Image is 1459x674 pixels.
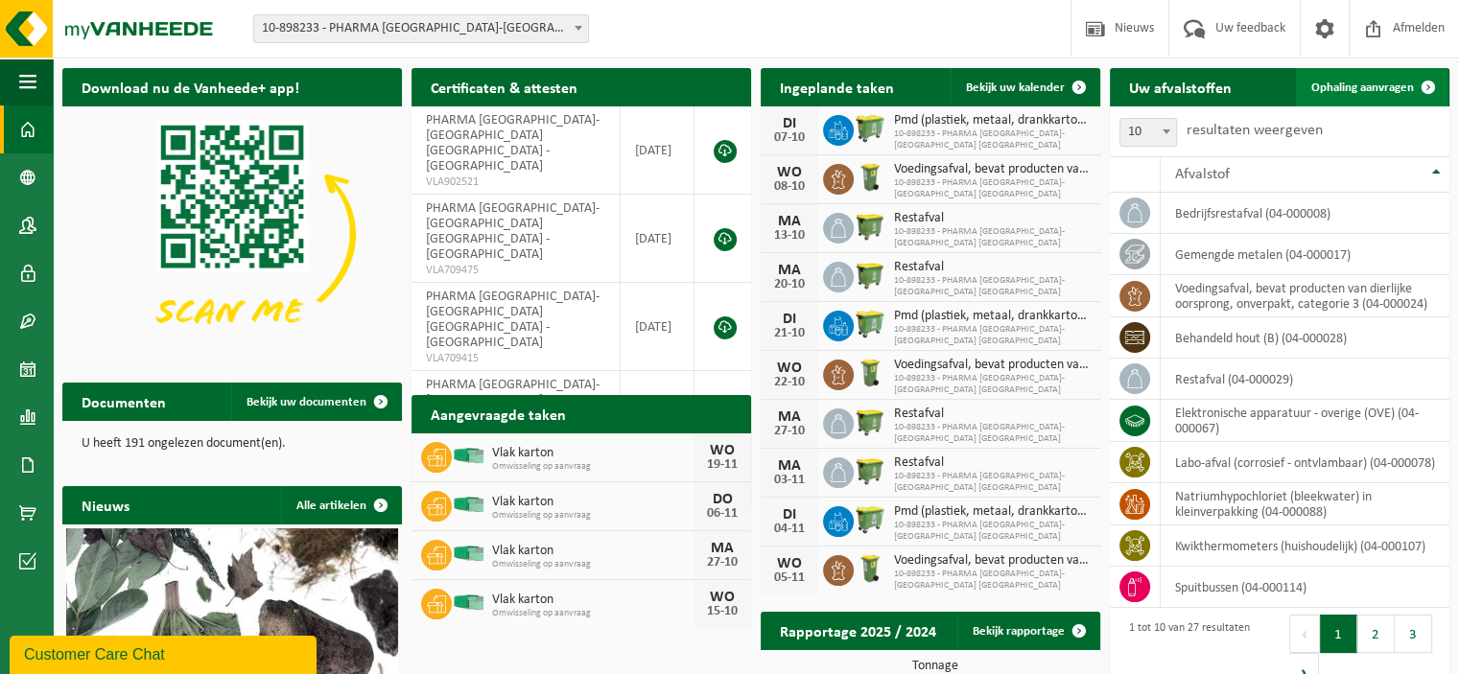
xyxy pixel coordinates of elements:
span: Omwisseling op aanvraag [492,510,694,522]
div: DI [770,507,809,523]
td: behandeld hout (B) (04-000028) [1161,317,1449,359]
div: 06-11 [703,507,741,521]
span: 10-898233 - PHARMA [GEOGRAPHIC_DATA]-[GEOGRAPHIC_DATA] [GEOGRAPHIC_DATA] [894,520,1091,543]
div: 08-10 [770,180,809,194]
img: HK-XP-30-GN-00 [452,545,484,562]
td: restafval (04-000029) [1161,359,1449,400]
div: 07-10 [770,131,809,145]
div: DO [703,492,741,507]
div: 19-11 [703,458,741,472]
span: PHARMA [GEOGRAPHIC_DATA]-[GEOGRAPHIC_DATA] [GEOGRAPHIC_DATA] - [GEOGRAPHIC_DATA] [426,290,600,350]
img: WB-1100-HPE-GN-51 [854,210,886,243]
h2: Certificaten & attesten [412,68,597,105]
img: HK-XP-30-GN-00 [452,447,484,464]
div: 05-11 [770,571,809,585]
div: MA [770,409,809,425]
div: WO [770,556,809,571]
img: HK-XP-30-GN-00 [452,496,484,513]
span: 10-898233 - PHARMA [GEOGRAPHIC_DATA]-[GEOGRAPHIC_DATA] [GEOGRAPHIC_DATA] [894,177,1091,200]
h2: Aangevraagde taken [412,395,585,432]
img: WB-0660-HPE-GN-50 [854,308,886,340]
div: WO [770,360,809,376]
a: Bekijk rapportage [957,612,1098,650]
img: HK-XP-30-GN-00 [452,593,484,611]
a: Ophaling aanvragen [1296,68,1447,106]
span: Omwisseling op aanvraag [492,559,694,570]
div: MA [770,214,809,229]
span: Omwisseling op aanvraag [492,461,694,473]
label: resultaten weergeven [1187,123,1323,138]
td: natriumhypochloriet (bleekwater) in kleinverpakking (04-000088) [1161,483,1449,525]
img: WB-0140-HPE-GN-50 [854,161,886,194]
div: MA [770,263,809,278]
span: Afvalstof [1175,167,1230,182]
td: [DATE] [621,195,694,283]
td: [DATE] [621,283,694,371]
span: 10 [1119,118,1177,147]
button: Previous [1289,615,1320,653]
img: WB-0140-HPE-GN-50 [854,357,886,389]
button: 2 [1357,615,1395,653]
span: PHARMA [GEOGRAPHIC_DATA]-[GEOGRAPHIC_DATA] [GEOGRAPHIC_DATA] - [GEOGRAPHIC_DATA] [426,378,600,438]
div: 27-10 [703,556,741,569]
button: 3 [1395,615,1432,653]
span: 10-898233 - PHARMA [GEOGRAPHIC_DATA]-[GEOGRAPHIC_DATA] [GEOGRAPHIC_DATA] [894,226,1091,249]
div: 13-10 [770,229,809,243]
span: Bekijk uw kalender [966,81,1065,94]
img: WB-1100-HPE-GN-51 [854,259,886,291]
span: Restafval [894,211,1091,226]
img: WB-1100-HPE-GN-51 [854,454,886,487]
td: gemengde metalen (04-000017) [1161,234,1449,275]
h2: Uw afvalstoffen [1110,68,1251,105]
span: Pmd (plastiek, metaal, drankkartons) (bedrijven) [894,113,1091,128]
div: MA [703,541,741,556]
div: WO [703,590,741,605]
div: WO [770,165,809,180]
span: Voedingsafval, bevat producten van dierlijke oorsprong, onverpakt, categorie 3 [894,358,1091,373]
span: Pmd (plastiek, metaal, drankkartons) (bedrijven) [894,309,1091,324]
span: Restafval [894,455,1091,471]
span: VLA709475 [426,263,605,278]
div: 20-10 [770,278,809,291]
td: voedingsafval, bevat producten van dierlijke oorsprong, onverpakt, categorie 3 (04-000024) [1161,275,1449,317]
span: PHARMA [GEOGRAPHIC_DATA]-[GEOGRAPHIC_DATA] [GEOGRAPHIC_DATA] - [GEOGRAPHIC_DATA] [426,113,600,174]
div: 03-11 [770,474,809,487]
span: Restafval [894,260,1091,275]
span: Voedingsafval, bevat producten van dierlijke oorsprong, onverpakt, categorie 3 [894,162,1091,177]
img: WB-0140-HPE-GN-50 [854,552,886,585]
img: WB-0660-HPE-GN-50 [854,503,886,536]
h2: Nieuws [62,486,149,523]
button: 1 [1320,615,1357,653]
span: Restafval [894,407,1091,422]
div: WO [703,443,741,458]
span: Omwisseling op aanvraag [492,608,694,619]
span: 10-898233 - PHARMA [GEOGRAPHIC_DATA]-[GEOGRAPHIC_DATA] [GEOGRAPHIC_DATA] [894,128,1091,151]
h2: Ingeplande taken [761,68,913,105]
span: 10-898233 - PHARMA [GEOGRAPHIC_DATA]-[GEOGRAPHIC_DATA] [GEOGRAPHIC_DATA] [894,422,1091,445]
span: 10 [1120,119,1176,146]
span: 10-898233 - PHARMA BELGIUM-BELMEDIS GRIMBERGEN - GRIMBERGEN [253,14,589,43]
div: 04-11 [770,523,809,536]
img: WB-0660-HPE-GN-50 [854,112,886,145]
img: Download de VHEPlus App [62,106,402,361]
span: Bekijk uw documenten [247,396,366,408]
span: VLA902521 [426,174,605,190]
span: 10-898233 - PHARMA [GEOGRAPHIC_DATA]-[GEOGRAPHIC_DATA] [GEOGRAPHIC_DATA] [894,324,1091,347]
span: Vlak karton [492,495,694,510]
span: Vlak karton [492,544,694,559]
div: 22-10 [770,376,809,389]
p: U heeft 191 ongelezen document(en). [82,437,383,451]
a: Bekijk uw documenten [231,383,400,421]
a: Bekijk uw kalender [951,68,1098,106]
div: DI [770,312,809,327]
td: kwikthermometers (huishoudelijk) (04-000107) [1161,525,1449,567]
span: 10-898233 - PHARMA [GEOGRAPHIC_DATA]-[GEOGRAPHIC_DATA] [GEOGRAPHIC_DATA] [894,569,1091,592]
span: 10-898233 - PHARMA BELGIUM-BELMEDIS GRIMBERGEN - GRIMBERGEN [254,15,588,42]
div: 15-10 [703,605,741,618]
span: Voedingsafval, bevat producten van dierlijke oorsprong, onverpakt, categorie 3 [894,553,1091,569]
iframe: chat widget [10,632,320,674]
span: Ophaling aanvragen [1311,81,1414,94]
a: Alle artikelen [281,486,400,524]
h2: Documenten [62,383,185,420]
